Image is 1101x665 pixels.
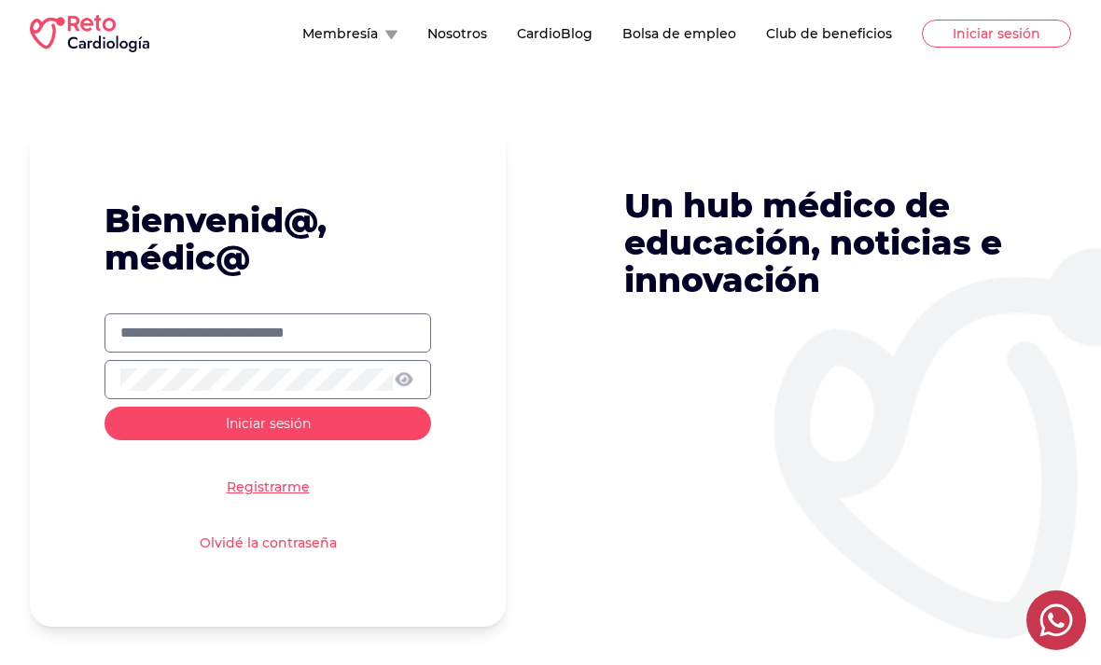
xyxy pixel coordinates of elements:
[766,24,892,43] button: Club de beneficios
[105,201,431,276] h1: Bienvenid@, médic@
[200,533,337,552] a: Olvidé la contraseña
[30,15,149,52] img: RETO Cardio Logo
[302,24,397,43] button: Membresía
[227,478,310,496] a: Registrarme
[105,407,431,440] button: Iniciar sesión
[922,20,1071,48] button: Iniciar sesión
[427,24,487,43] button: Nosotros
[622,24,736,43] button: Bolsa de empleo
[624,187,1042,298] p: Un hub médico de educación, noticias e innovación
[226,415,311,432] span: Iniciar sesión
[517,24,592,43] button: CardioBlog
